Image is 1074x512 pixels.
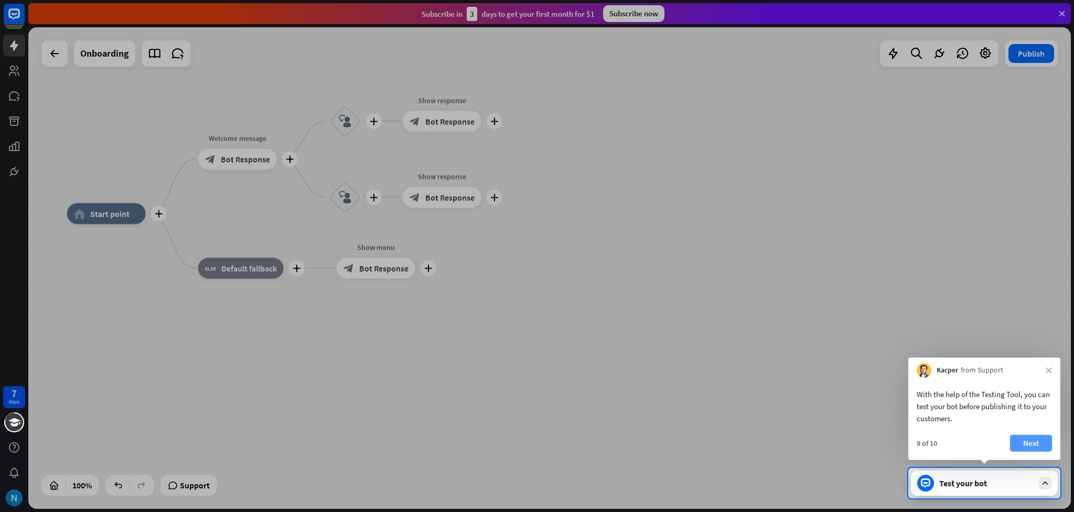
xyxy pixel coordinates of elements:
button: Next [1010,435,1052,452]
i: close [1046,367,1052,374]
button: Open LiveChat chat widget [8,4,40,36]
div: 9 of 10 [917,439,937,448]
div: Test your bot [939,478,1034,488]
span: Kacper [937,365,958,376]
span: from Support [961,365,1003,376]
div: With the help of the Testing Tool, you can test your bot before publishing it to your customers. [917,388,1052,424]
